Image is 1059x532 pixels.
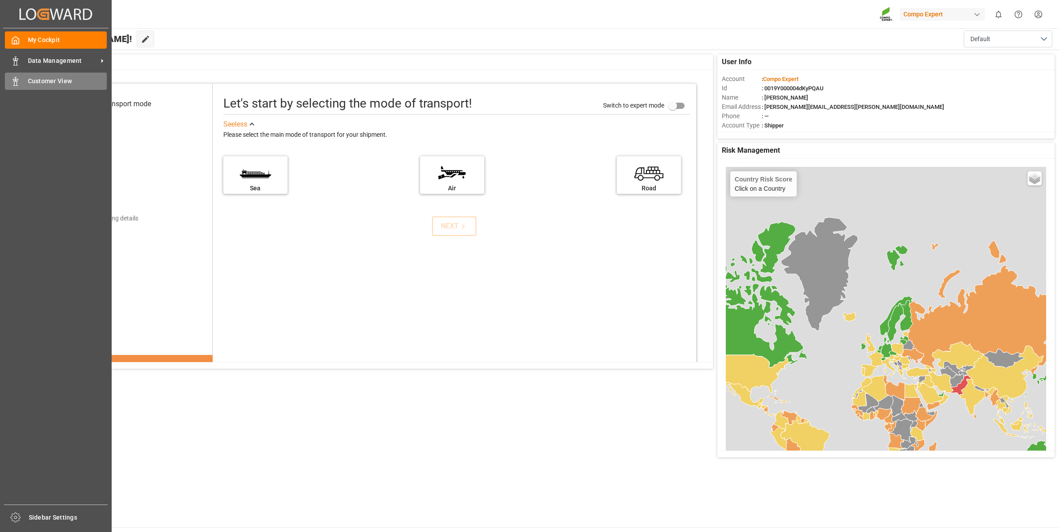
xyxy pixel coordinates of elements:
button: show 0 new notifications [989,4,1008,24]
span: Risk Management [722,145,780,156]
div: Sea [228,184,283,193]
div: Click on a Country [735,176,792,192]
span: Data Management [28,56,98,66]
div: Please select the main mode of transport for your shipment. [223,130,690,140]
span: Default [970,35,990,44]
span: Phone [722,112,762,121]
div: NEXT [441,221,468,231]
a: Customer View [5,73,107,90]
span: : [762,76,798,82]
div: Air [424,184,480,193]
span: User Info [722,57,751,67]
div: Road [621,184,677,193]
button: open menu [964,31,1052,47]
span: Sidebar Settings [29,513,108,522]
span: Email Address [722,102,762,112]
div: Let's start by selecting the mode of transport! [223,94,472,113]
span: : — [762,113,769,120]
span: Switch to expert mode [603,102,664,109]
span: : 0019Y000004dKyPQAU [762,85,824,92]
h4: Country Risk Score [735,176,792,183]
button: Compo Expert [900,6,989,23]
span: : [PERSON_NAME][EMAIL_ADDRESS][PERSON_NAME][DOMAIN_NAME] [762,104,944,110]
div: Compo Expert [900,8,985,21]
span: Customer View [28,77,107,86]
span: Id [722,84,762,93]
img: Screenshot%202023-09-29%20at%2010.02.21.png_1712312052.png [880,7,894,22]
span: Account [722,74,762,84]
span: Name [722,93,762,102]
div: Select transport mode [82,99,151,109]
button: Help Center [1008,4,1028,24]
div: See less [223,119,247,130]
a: My Cockpit [5,31,107,49]
button: NEXT [432,216,476,236]
span: My Cockpit [28,35,107,45]
span: Account Type [722,121,762,130]
span: : [PERSON_NAME] [762,94,808,101]
span: Compo Expert [763,76,798,82]
span: : Shipper [762,122,784,129]
a: Layers [1028,171,1042,185]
